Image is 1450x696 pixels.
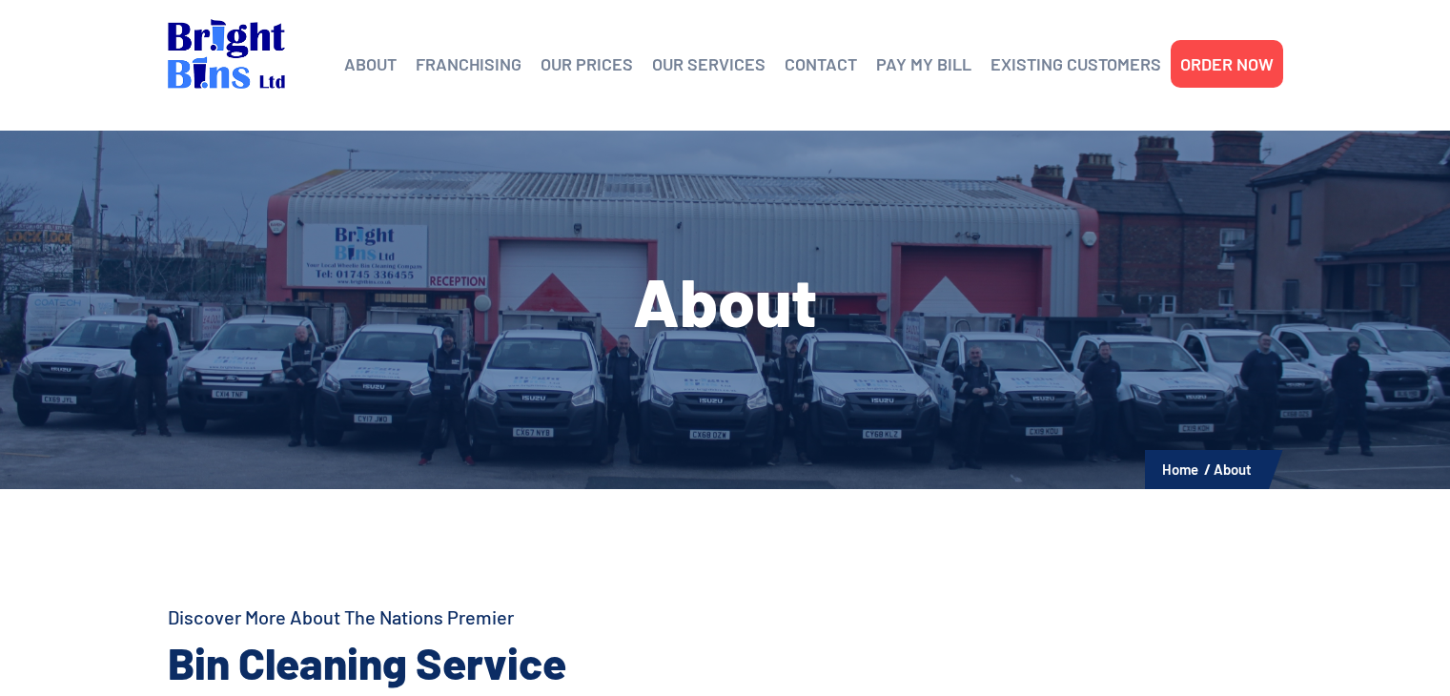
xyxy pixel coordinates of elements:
[785,50,857,78] a: CONTACT
[168,634,883,691] h2: Bin Cleaning Service
[1180,50,1274,78] a: ORDER NOW
[168,267,1283,334] h1: About
[652,50,766,78] a: OUR SERVICES
[1214,457,1252,481] li: About
[344,50,397,78] a: ABOUT
[990,50,1161,78] a: EXISTING CUSTOMERS
[876,50,971,78] a: PAY MY BILL
[1162,461,1198,478] a: Home
[168,604,883,630] h4: Discover More About The Nations Premier
[416,50,521,78] a: FRANCHISING
[541,50,633,78] a: OUR PRICES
